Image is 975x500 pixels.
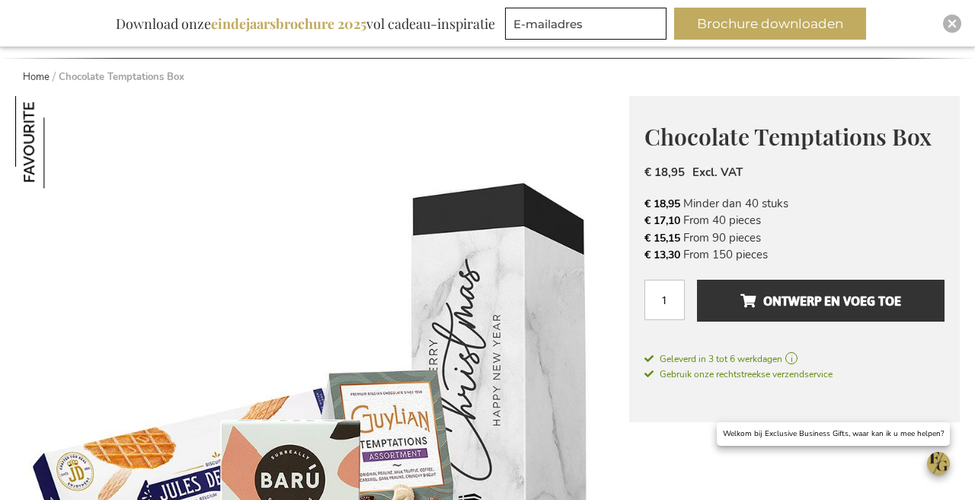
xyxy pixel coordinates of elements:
[644,165,685,180] span: € 18,95
[692,165,743,180] span: Excl. VAT
[644,229,945,246] li: From 90 pieces
[15,96,107,188] img: Chocolate Temptations Box
[644,246,945,263] li: From 150 pieces
[740,289,901,313] span: Ontwerp en voeg toe
[644,121,932,152] span: Chocolate Temptations Box
[644,213,680,228] span: € 17,10
[23,70,50,84] a: Home
[505,8,671,44] form: marketing offers and promotions
[644,280,685,320] input: Aantal
[943,14,961,33] div: Close
[644,368,833,380] span: Gebruik onze rechtstreekse verzendservice
[109,8,502,40] div: Download onze vol cadeau-inspiratie
[644,212,945,229] li: From 40 pieces
[674,8,866,40] button: Brochure downloaden
[697,280,945,322] button: Ontwerp en voeg toe
[644,197,680,211] span: € 18,95
[644,231,680,245] span: € 15,15
[644,352,945,366] a: Geleverd in 3 tot 6 werkdagen
[644,248,680,262] span: € 13,30
[948,19,957,28] img: Close
[644,366,833,381] a: Gebruik onze rechtstreekse verzendservice
[59,70,184,84] strong: Chocolate Temptations Box
[644,195,945,212] li: Minder dan 40 stuks
[505,8,667,40] input: E-mailadres
[211,14,366,33] b: eindejaarsbrochure 2025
